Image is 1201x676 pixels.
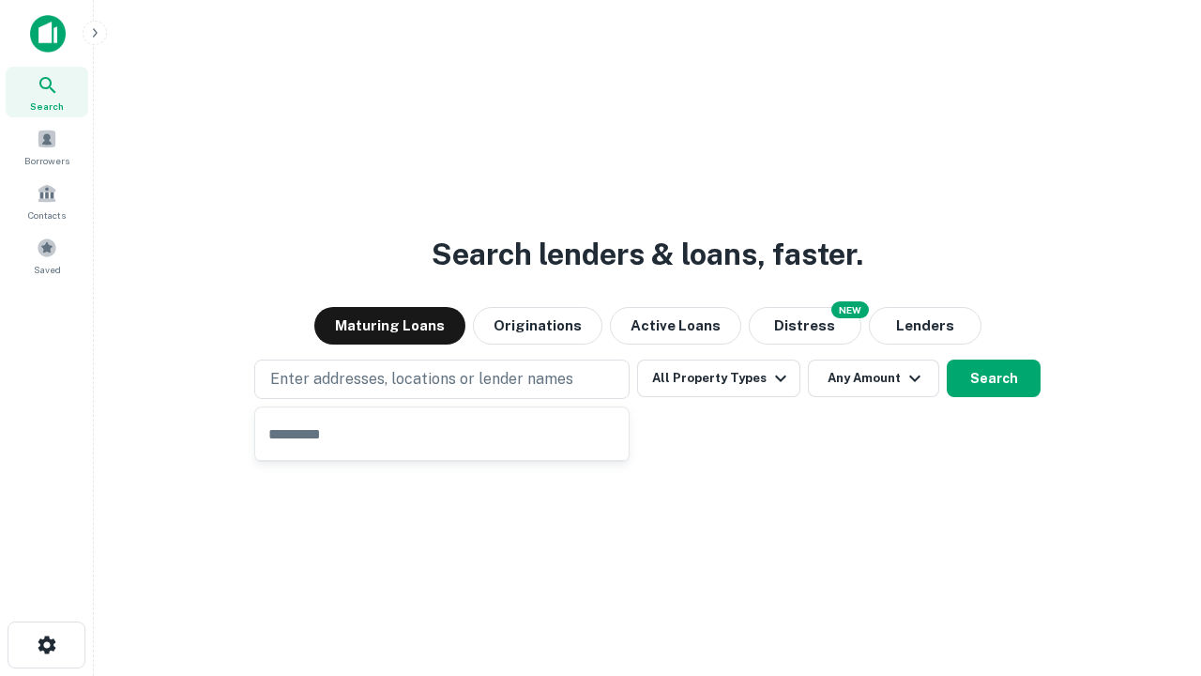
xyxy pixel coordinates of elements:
span: Borrowers [24,153,69,168]
button: Originations [473,307,602,345]
button: Active Loans [610,307,741,345]
button: Lenders [869,307,981,345]
a: Saved [6,230,88,281]
button: All Property Types [637,360,800,397]
span: Contacts [28,207,66,223]
div: NEW [831,301,869,318]
img: capitalize-icon.png [30,15,66,53]
button: Enter addresses, locations or lender names [254,360,630,399]
h3: Search lenders & loans, faster. [432,232,863,277]
button: Search distressed loans with lien and other non-mortgage details. [749,307,861,345]
span: Saved [34,262,61,277]
button: Search [947,360,1041,397]
a: Borrowers [6,121,88,172]
a: Contacts [6,176,88,226]
span: Search [30,99,64,114]
iframe: Chat Widget [1107,526,1201,616]
a: Search [6,67,88,117]
button: Maturing Loans [314,307,465,345]
p: Enter addresses, locations or lender names [270,368,573,391]
button: Any Amount [808,360,939,397]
